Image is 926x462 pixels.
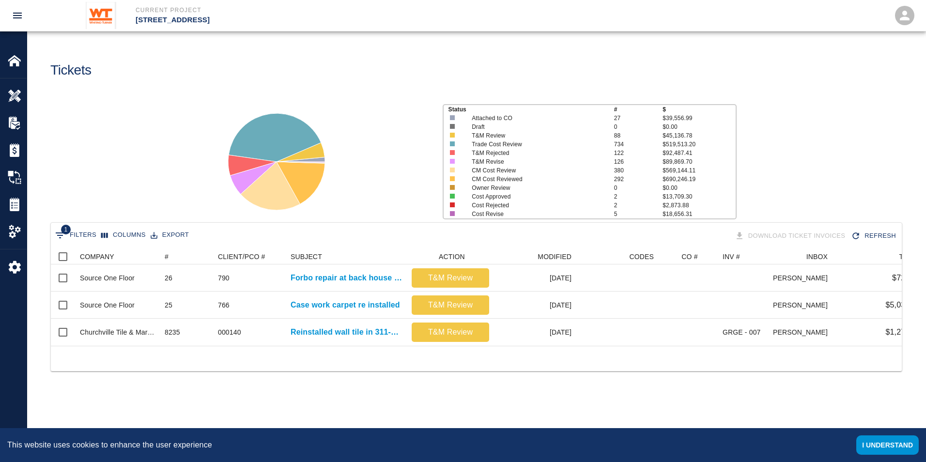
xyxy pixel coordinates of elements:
p: $18,656.31 [663,210,736,218]
p: $45,136.78 [663,131,736,140]
p: $ [663,105,736,114]
p: $690,246.19 [663,175,736,184]
div: CLIENT/PCO # [218,249,265,264]
div: TOTAL [833,249,926,264]
p: $519,513.20 [663,140,736,149]
div: SUBJECT [291,249,322,264]
p: Cost Revise [472,210,600,218]
p: $2,873.88 [663,201,736,210]
p: # [614,105,663,114]
div: MODIFIED [538,249,571,264]
div: TOTAL [899,249,921,264]
button: Select columns [99,228,148,243]
p: 88 [614,131,663,140]
div: # [160,249,213,264]
div: CO # [659,249,718,264]
p: Attached to CO [472,114,600,123]
div: COMPANY [80,249,114,264]
div: CODES [629,249,654,264]
div: GRGE - 007 [723,327,761,337]
p: $13,709.30 [663,192,736,201]
p: 122 [614,149,663,157]
div: MODIFIED [494,249,576,264]
p: T&M Rejected [472,149,600,157]
div: Source One Floor [80,273,135,283]
div: 766 [218,300,230,310]
h1: Tickets [50,62,92,78]
p: 734 [614,140,663,149]
p: 2 [614,201,663,210]
div: [DATE] [494,319,576,346]
p: T&M Review [416,299,485,311]
p: 0 [614,123,663,131]
div: 790 [218,273,230,283]
p: [STREET_ADDRESS] [136,15,515,26]
button: Show filters [53,228,99,243]
p: Current Project [136,6,515,15]
iframe: Chat Widget [765,357,926,462]
div: COMPANY [75,249,160,264]
p: T&M Review [416,272,485,284]
p: CM Cost Reviewed [472,175,600,184]
p: $569,144.11 [663,166,736,175]
p: 0 [614,184,663,192]
div: 26 [165,273,172,283]
p: 380 [614,166,663,175]
p: Owner Review [472,184,600,192]
div: Churchville Tile & Marble [80,327,155,337]
div: ACTION [407,249,494,264]
div: [PERSON_NAME] [773,319,833,346]
img: Whiting-Turner [86,2,116,29]
p: $89,869.70 [663,157,736,166]
p: CM Cost Review [472,166,600,175]
div: [PERSON_NAME] [773,292,833,319]
div: CODES [576,249,659,264]
p: Draft [472,123,600,131]
div: ACTION [439,249,465,264]
p: Trade Cost Review [472,140,600,149]
p: $0.00 [663,123,736,131]
p: $1,278.21 [885,326,921,338]
button: Export [148,228,191,243]
span: 1 [61,225,71,234]
p: 5 [614,210,663,218]
p: T&M Review [472,131,600,140]
button: open drawer [6,4,29,27]
p: $0.00 [663,184,736,192]
div: CLIENT/PCO # [213,249,286,264]
div: INV # [718,249,773,264]
p: T&M Revise [472,157,600,166]
p: $5,035.28 [885,299,921,311]
div: 000140 [218,327,241,337]
div: Tickets download in groups of 15 [733,228,849,245]
p: Cost Approved [472,192,600,201]
a: Forbo repair at back house corridor [291,272,402,284]
a: Case work carpet re installed [291,299,400,311]
div: # [165,249,169,264]
div: 8235 [165,327,180,337]
p: Status [448,105,614,114]
div: 25 [165,300,172,310]
p: $39,556.99 [663,114,736,123]
p: $92,487.41 [663,149,736,157]
p: 2 [614,192,663,201]
div: SUBJECT [286,249,407,264]
div: [DATE] [494,264,576,292]
button: Refresh [849,228,900,245]
div: [DATE] [494,292,576,319]
p: 126 [614,157,663,166]
p: 27 [614,114,663,123]
p: $720.32 [892,272,921,284]
div: CO # [681,249,697,264]
div: INBOX [806,249,828,264]
div: INBOX [773,249,833,264]
div: INV # [723,249,740,264]
div: Refresh the list [849,228,900,245]
p: 292 [614,175,663,184]
p: T&M Review [416,326,485,338]
a: Reinstalled wall tile in 311-811 8th Floor Single Bath. That... [291,326,402,338]
div: This website uses cookies to enhance the user experience [7,439,842,451]
div: Source One Floor [80,300,135,310]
